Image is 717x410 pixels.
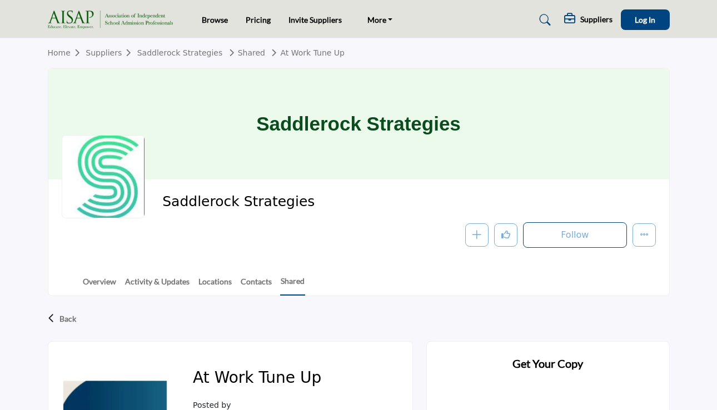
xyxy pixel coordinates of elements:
button: Log In [621,9,670,30]
span: Saddlerock Strategies [162,193,465,211]
a: Contacts [240,276,272,295]
a: Pricing [246,15,271,24]
a: At Work Tune Up [267,48,345,57]
p: Back [59,309,76,329]
button: Follow [523,222,626,248]
h2: At Work Tune Up [193,368,321,391]
button: Like [494,223,517,247]
div: Suppliers [564,13,613,27]
a: Overview [82,276,117,295]
span: Log In [635,15,655,24]
a: Shared [280,275,305,296]
a: Locations [198,276,232,295]
a: More [360,12,401,28]
a: Suppliers [86,48,137,57]
a: Home [48,48,86,57]
a: Invite Suppliers [288,15,342,24]
button: More details [633,223,656,247]
a: Activity & Updates [125,276,190,295]
h2: Get Your Copy [440,355,656,372]
h5: Suppliers [580,14,613,24]
a: Saddlerock Strategies [137,48,223,57]
img: site Logo [48,11,178,29]
h1: Saddlerock Strategies [256,68,461,179]
a: Browse [202,15,228,24]
a: Search [529,11,558,29]
a: Shared [225,48,265,57]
